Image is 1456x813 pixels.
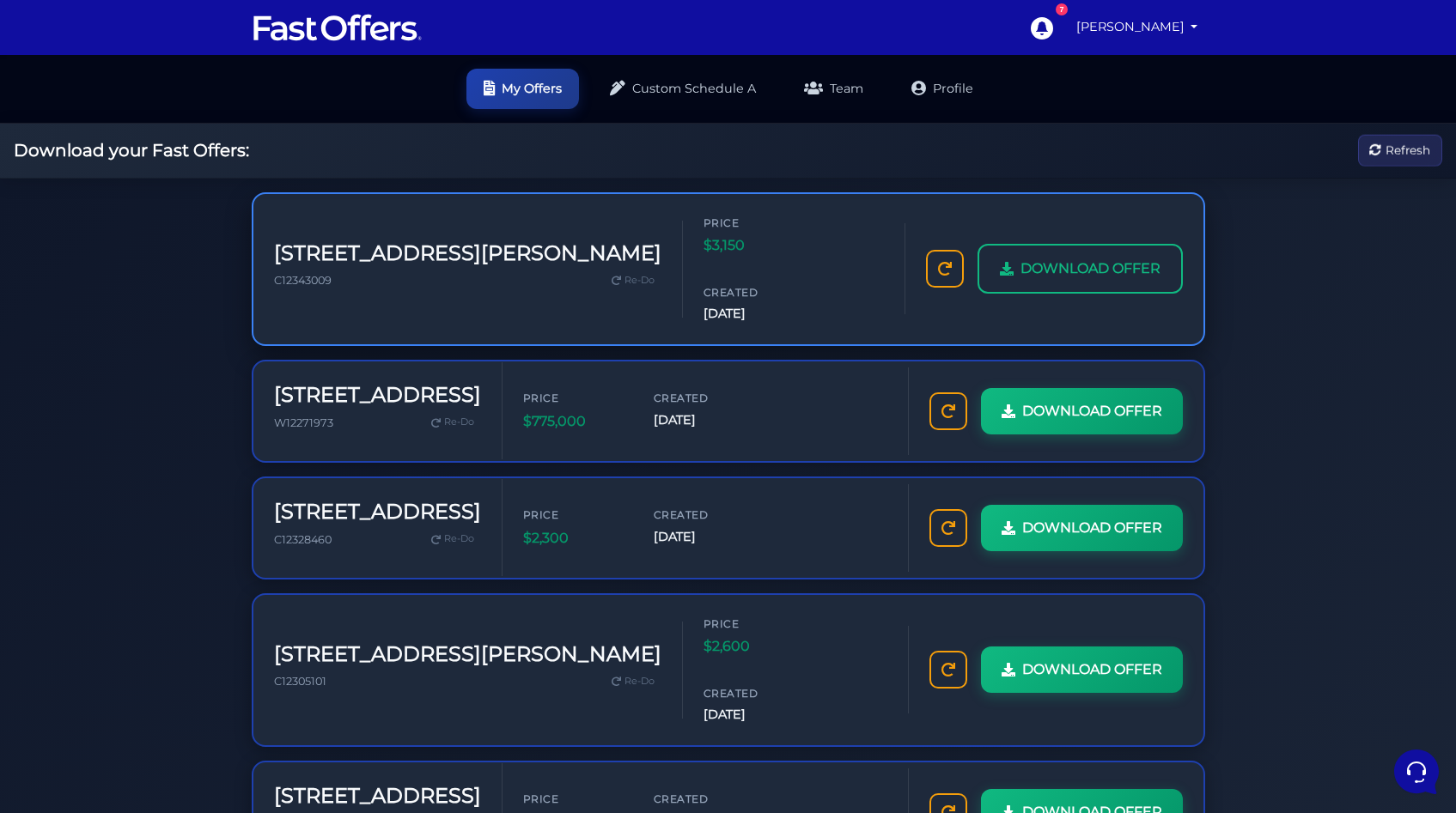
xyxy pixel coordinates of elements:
p: Messages [148,575,197,591]
p: Home [52,575,81,591]
span: Your Conversations [27,96,139,110]
a: 7 [1021,8,1061,47]
span: Created [704,685,807,701]
span: Re-Do [624,273,655,288]
span: Re-Do [444,415,474,430]
span: Price [523,507,626,523]
span: Find an Answer [27,240,117,254]
a: DOWNLOAD OFFER [981,646,1183,693]
p: Help [266,575,289,591]
a: [PERSON_NAME] [1069,10,1205,44]
a: See all [277,96,316,110]
span: Price [523,390,626,406]
span: Refresh [1386,141,1430,160]
h3: [STREET_ADDRESS] [274,383,481,408]
a: Re-Do [605,670,661,693]
span: DOWNLOAD OFFER [1022,400,1162,422]
a: Custom Schedule A [593,69,773,109]
h2: Hello [PERSON_NAME] 👋 [14,14,289,69]
button: Home [14,551,119,591]
span: W12271973 [274,416,333,429]
span: $775,000 [523,410,626,433]
span: [DATE] [654,527,757,547]
a: DOWNLOAD OFFER [978,244,1183,294]
span: Start a Conversation [124,182,241,196]
iframe: Customerly Messenger Launcher [1391,746,1442,798]
button: Help [224,551,330,591]
span: Re-Do [444,531,474,547]
span: $2,600 [704,635,807,658]
span: Re-Do [624,674,655,689]
span: DOWNLOAD OFFER [1022,658,1162,681]
input: Search for an Article... [39,277,281,294]
a: Re-Do [605,270,661,292]
span: [DATE] [704,304,807,324]
a: DOWNLOAD OFFER [981,505,1183,551]
span: Created [654,390,757,406]
a: Re-Do [424,411,481,434]
img: dark [55,124,89,158]
button: Messages [119,551,225,591]
h3: [STREET_ADDRESS][PERSON_NAME] [274,241,661,266]
span: $2,300 [523,527,626,549]
span: Created [654,507,757,523]
h3: [STREET_ADDRESS] [274,500,481,525]
span: C12328460 [274,533,332,546]
span: DOWNLOAD OFFER [1020,258,1161,280]
div: 7 [1056,3,1068,15]
a: Profile [894,69,990,109]
span: C12305101 [274,675,326,688]
span: Price [523,791,626,807]
span: Price [704,215,807,231]
a: DOWNLOAD OFFER [981,388,1183,434]
a: Re-Do [424,528,481,550]
span: Created [654,791,757,807]
span: $3,150 [704,234,807,257]
a: My Offers [466,69,579,109]
h2: Download your Fast Offers: [14,140,249,161]
button: Refresh [1358,135,1442,167]
span: [DATE] [704,705,807,725]
h3: [STREET_ADDRESS][PERSON_NAME] [274,642,661,667]
span: Price [704,616,807,632]
span: DOWNLOAD OFFER [1022,517,1162,539]
img: dark [27,124,62,158]
h3: [STREET_ADDRESS] [274,784,481,809]
span: Created [704,284,807,300]
span: [DATE] [654,410,757,430]
button: Start a Conversation [27,172,316,206]
span: C12343009 [274,274,332,287]
a: Team [787,69,880,109]
a: Open Help Center [214,240,316,254]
